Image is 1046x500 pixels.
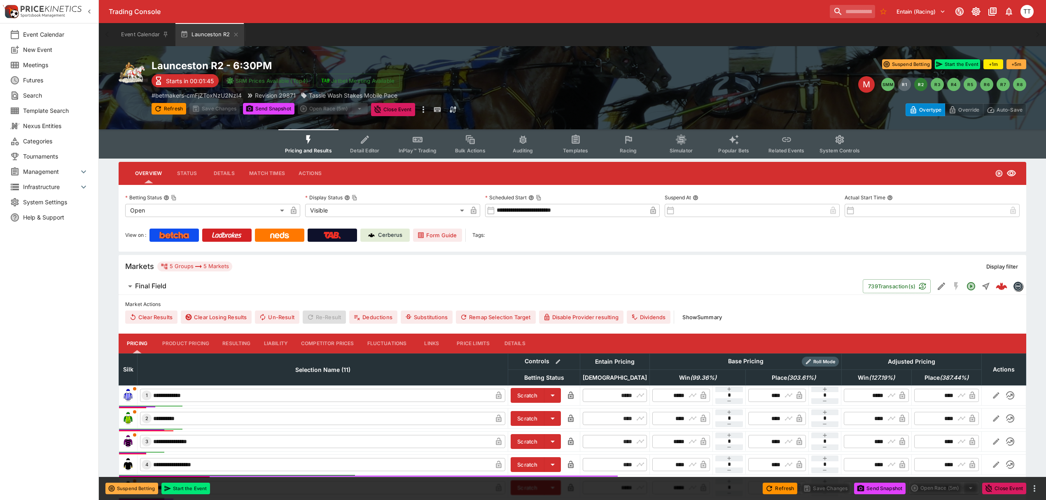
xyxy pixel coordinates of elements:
button: Display filter [981,260,1023,273]
div: Event type filters [278,129,866,159]
span: 3 [144,439,150,444]
img: harness_racing.png [119,59,145,86]
button: Suspend Betting [105,483,158,494]
div: Show/hide Price Roll mode configuration. [802,357,839,367]
svg: Open [995,169,1003,178]
button: R8 [1013,78,1026,91]
img: jetbet-logo.svg [321,77,329,85]
button: Final Field [119,278,863,294]
span: 4 [144,462,150,467]
button: Product Pricing [156,334,216,353]
span: Event Calendar [23,30,89,39]
label: Tags: [472,229,485,242]
button: Copy To Clipboard [171,195,177,201]
span: Simulator [670,147,693,154]
button: Status [168,164,205,183]
span: Pricing and Results [285,147,332,154]
button: Bulk edit [553,356,563,367]
p: Scheduled Start [485,194,527,201]
button: R3 [931,78,944,91]
div: Open [125,204,287,217]
svg: Open [966,281,976,291]
button: Actions [292,164,329,183]
div: betmakers [1013,281,1023,291]
span: Management [23,167,79,176]
button: Connected to PK [952,4,967,19]
div: Base Pricing [725,356,767,367]
img: runner 3 [121,435,135,448]
span: System Settings [23,198,89,206]
button: SRM Prices Available (Top4) [222,74,313,88]
p: Tassie Wash Stakes Mobile Pace [309,91,397,100]
span: Re-Result [303,311,346,324]
button: Scratch [511,411,544,426]
div: Edit Meeting [858,76,875,93]
button: R4 [947,78,960,91]
svg: Visible [1006,168,1016,178]
button: Clear Losing Results [181,311,252,324]
button: Details [496,334,533,353]
div: 3920e54a-ab3b-4e6c-94ec-8296ff82ccc8 [996,280,1007,292]
button: Override [945,103,983,116]
a: 3920e54a-ab3b-4e6c-94ec-8296ff82ccc8 [993,278,1010,294]
button: Actual Start Time [887,195,893,201]
button: Start the Event [935,59,980,69]
button: SMM [881,78,894,91]
div: 5 Groups 5 Markets [161,262,229,271]
span: Meetings [23,61,89,69]
p: Cerberus [378,231,402,239]
nav: pagination navigation [881,78,1026,91]
p: Overtype [919,105,941,114]
h6: Final Field [135,282,166,290]
img: betmakers [1013,282,1023,291]
div: Tala Taufale [1020,5,1034,18]
img: Neds [270,232,289,238]
p: Copy To Clipboard [152,91,242,100]
span: Win(127.19%) [849,373,904,383]
button: more [1030,484,1039,493]
th: Controls [508,353,580,369]
img: runner 1 [121,389,135,402]
span: 1 [144,393,149,398]
button: Tala Taufale [1018,2,1036,21]
button: Details [205,164,243,183]
button: Send Snapshot [854,483,906,494]
label: Market Actions [125,298,1020,311]
h5: Markets [125,262,154,271]
span: Template Search [23,106,89,115]
em: ( 127.19 %) [869,373,895,383]
p: Revision 29871 [255,91,296,100]
button: ShowSummary [677,311,727,324]
button: Copy To Clipboard [536,195,542,201]
button: Resulting [216,334,257,353]
button: Scratch [511,388,544,403]
img: Ladbrokes [212,232,242,238]
button: 739Transaction(s) [863,279,931,293]
span: Detail Editor [350,147,379,154]
button: Copy To Clipboard [352,195,357,201]
em: ( 99.36 %) [690,373,717,383]
button: Price Limits [450,334,496,353]
span: Bulk Actions [455,147,486,154]
span: Templates [563,147,588,154]
img: runner 2 [121,412,135,425]
div: split button [298,103,368,114]
button: Open [964,279,978,294]
span: Search [23,91,89,100]
button: Substitutions [401,311,453,324]
span: Tournaments [23,152,89,161]
em: ( 387.44 %) [940,373,969,383]
div: split button [909,482,979,494]
button: Straight [978,279,993,294]
button: Scheduled StartCopy To Clipboard [528,195,534,201]
img: Betcha [159,232,189,238]
span: Related Events [768,147,804,154]
button: Jetbet Meeting Available [317,74,400,88]
span: InPlay™ Trading [399,147,437,154]
button: Suspend Betting [882,59,932,69]
p: Betting Status [125,194,162,201]
button: +1m [983,59,1003,69]
span: Un-Result [255,311,299,324]
span: Categories [23,137,89,145]
button: Scratch [511,457,544,472]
